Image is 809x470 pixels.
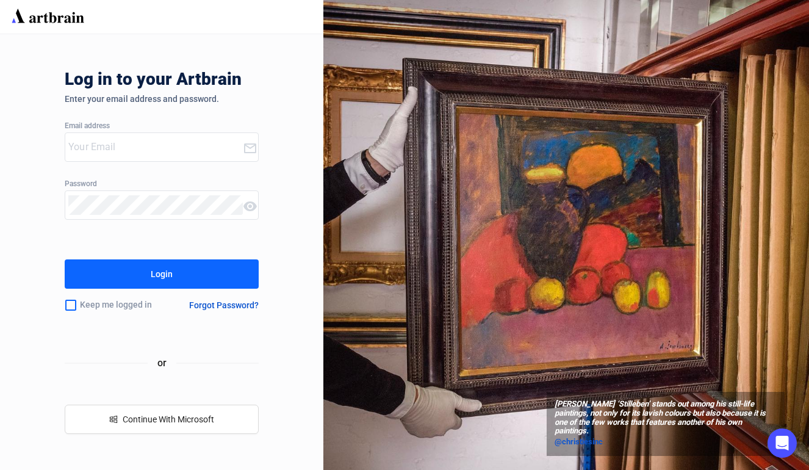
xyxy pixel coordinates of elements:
button: Login [65,259,259,289]
a: @christiesinc [555,436,777,448]
div: Log in to your Artbrain [65,70,431,94]
div: Email address [65,122,259,131]
div: Open Intercom Messenger [768,428,797,458]
div: Password [65,180,259,189]
span: Continue With Microsoft [123,414,214,424]
input: Your Email [68,137,243,157]
div: Forgot Password? [189,300,259,310]
div: Keep me logged in [65,292,171,318]
div: Enter your email address and password. [65,94,259,104]
button: windowsContinue With Microsoft [65,405,259,434]
span: @christiesinc [555,437,603,446]
span: or [148,355,176,371]
span: windows [109,415,118,424]
div: Login [151,264,173,284]
span: [PERSON_NAME] ‘Stilleben’ stands out among his still-life paintings, not only for its lavish colo... [555,400,777,436]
